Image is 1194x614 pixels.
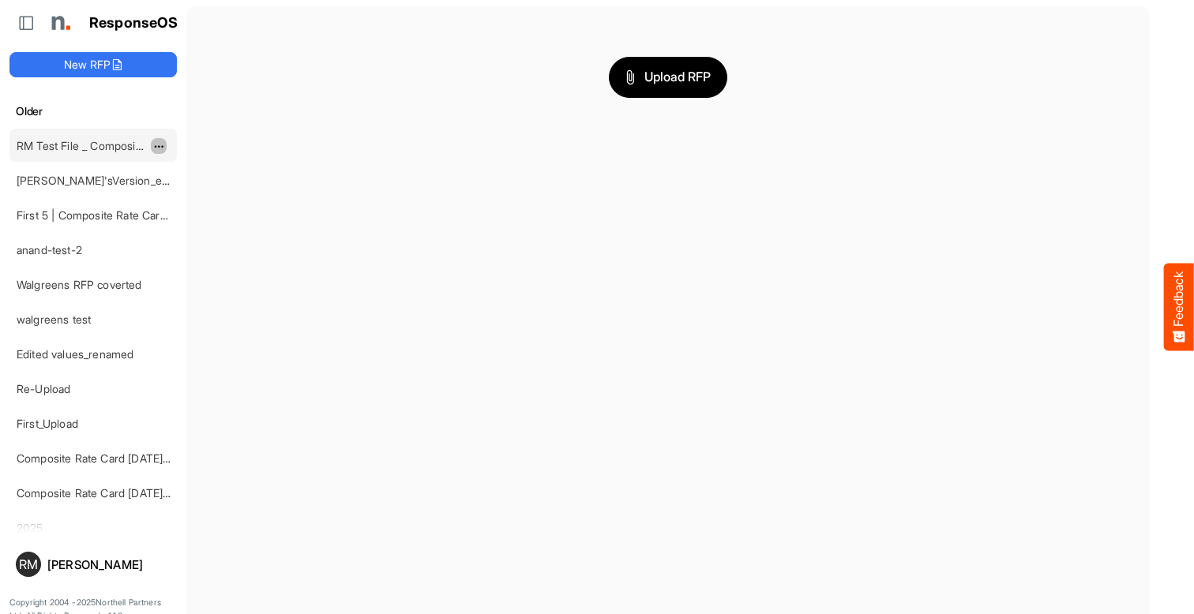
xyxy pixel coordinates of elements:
[17,347,133,361] a: Edited values_renamed
[17,382,70,395] a: Re-Upload
[9,103,177,120] h6: Older
[43,7,75,39] img: Northell
[9,52,177,77] button: New RFP
[17,451,204,465] a: Composite Rate Card [DATE]_smaller
[17,139,237,152] a: RM Test File _ Composite Rate Card [DATE]
[19,558,38,571] span: RM
[17,417,78,430] a: First_Upload
[47,559,171,571] div: [PERSON_NAME]
[17,313,91,326] a: walgreens test
[17,278,142,291] a: Walgreens RFP coverted
[151,138,167,154] button: dropdownbutton
[17,243,82,256] a: anand-test-2
[17,486,204,500] a: Composite Rate Card [DATE]_smaller
[625,67,711,88] span: Upload RFP
[17,174,313,187] a: [PERSON_NAME]'sVersion_e2e-test-file_20250604_111803
[89,15,178,32] h1: ResponseOS
[1164,264,1194,351] button: Feedback
[609,57,727,98] button: Upload RFP
[17,208,205,222] a: First 5 | Composite Rate Card [DATE]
